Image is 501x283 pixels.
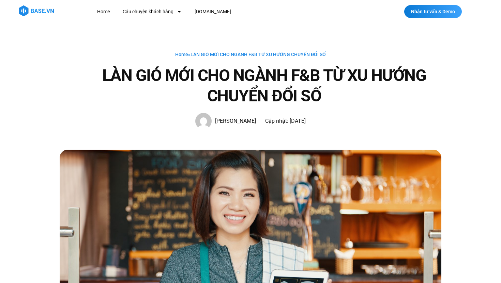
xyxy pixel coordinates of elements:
[212,116,256,126] span: [PERSON_NAME]
[191,52,326,57] span: LÀN GIÓ MỚI CHO NGÀNH F&B TỪ XU HƯỚNG CHUYỂN ĐỔI SỐ
[189,5,236,18] a: [DOMAIN_NAME]
[195,113,212,129] img: Picture of Hạnh Hoàng
[195,113,256,129] a: Picture of Hạnh Hoàng [PERSON_NAME]
[87,65,441,106] h1: LÀN GIÓ MỚI CHO NGÀNH F&B TỪ XU HƯỚNG CHUYỂN ĐỔI SỐ
[411,9,455,14] span: Nhận tư vấn & Demo
[404,5,462,18] a: Nhận tư vấn & Demo
[92,5,356,18] nav: Menu
[265,118,288,124] span: Cập nhật:
[92,5,115,18] a: Home
[118,5,187,18] a: Câu chuyện khách hàng
[290,118,306,124] time: [DATE]
[175,52,326,57] span: »
[175,52,188,57] a: Home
